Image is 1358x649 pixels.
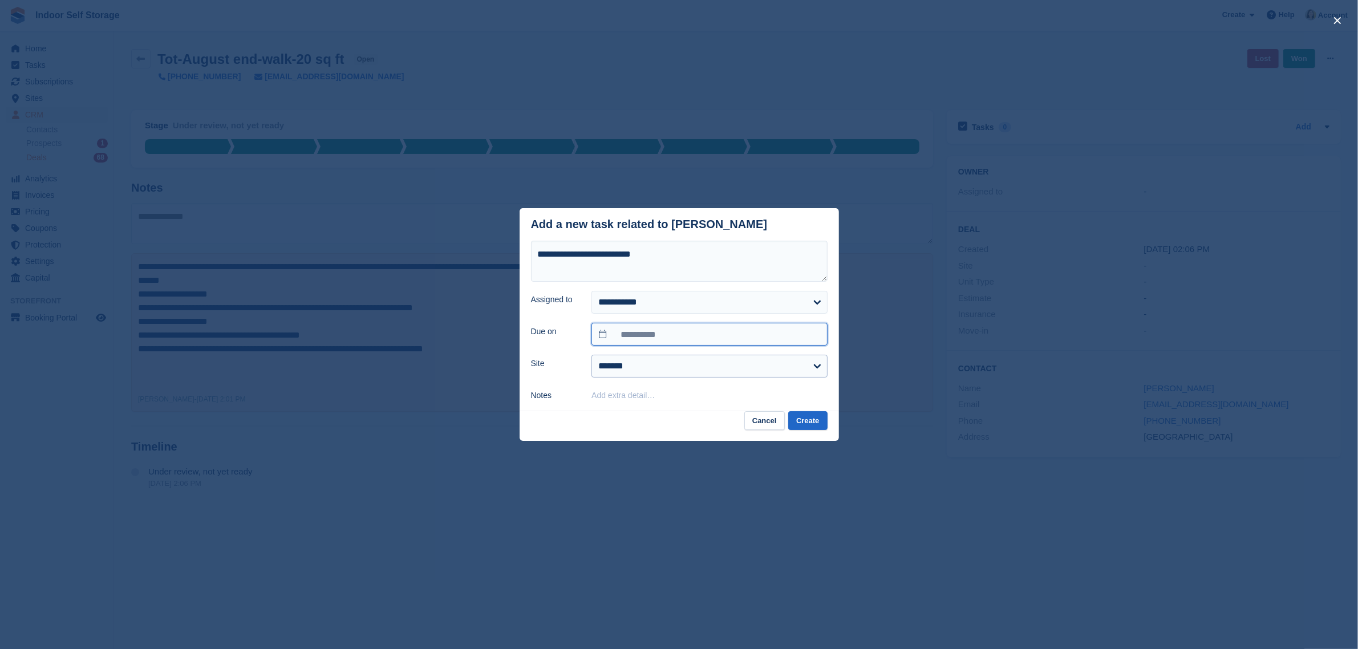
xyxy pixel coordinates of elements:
button: Add extra detail… [591,391,655,400]
button: Create [788,411,827,430]
button: close [1328,11,1347,30]
div: Add a new task related to [PERSON_NAME] [531,218,768,231]
label: Assigned to [531,294,578,306]
button: Cancel [744,411,785,430]
label: Due on [531,326,578,338]
label: Site [531,358,578,370]
label: Notes [531,390,578,401]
